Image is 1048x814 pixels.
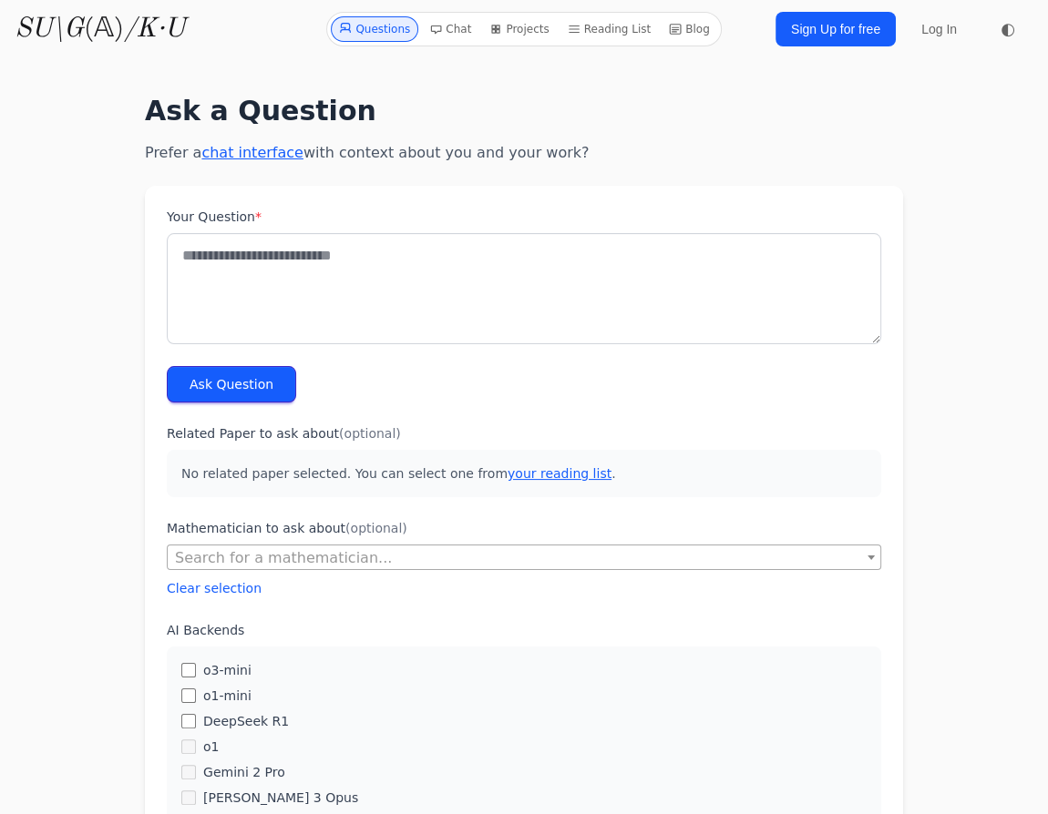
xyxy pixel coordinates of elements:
label: [PERSON_NAME] 3 Opus [203,789,358,807]
a: Log In [910,13,968,46]
button: Clear selection [167,579,262,597]
label: o3-mini [203,661,252,679]
label: o1-mini [203,687,252,705]
button: Ask Question [167,366,296,402]
label: Your Question [167,208,881,226]
p: No related paper selected. You can select one from . [167,450,881,497]
button: ◐ [990,11,1026,47]
label: Gemini 2 Pro [203,763,285,781]
label: DeepSeek R1 [203,712,289,730]
span: Search for a mathematician... [175,549,392,566]
i: SU\G [15,15,84,43]
label: Related Paper to ask about [167,424,881,443]
h1: Ask a Question [145,95,903,127]
span: Search for a mathematician... [167,544,881,570]
a: Reading List [560,16,659,42]
a: Sign Up for free [776,12,896,46]
a: Chat [422,16,478,42]
a: your reading list [508,466,611,481]
a: chat interface [201,144,303,161]
span: (optional) [339,426,401,441]
label: AI Backends [167,621,881,639]
a: Projects [482,16,556,42]
p: Prefer a with context about you and your work? [145,142,903,164]
label: o1 [203,738,219,756]
a: Blog [662,16,717,42]
label: Mathematician to ask about [167,519,881,537]
i: /K·U [124,15,185,43]
span: Search for a mathematician... [168,545,880,571]
span: ◐ [1001,21,1015,37]
a: Questions [331,16,418,42]
a: SU\G(𝔸)/K·U [15,13,185,46]
span: (optional) [345,521,407,535]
